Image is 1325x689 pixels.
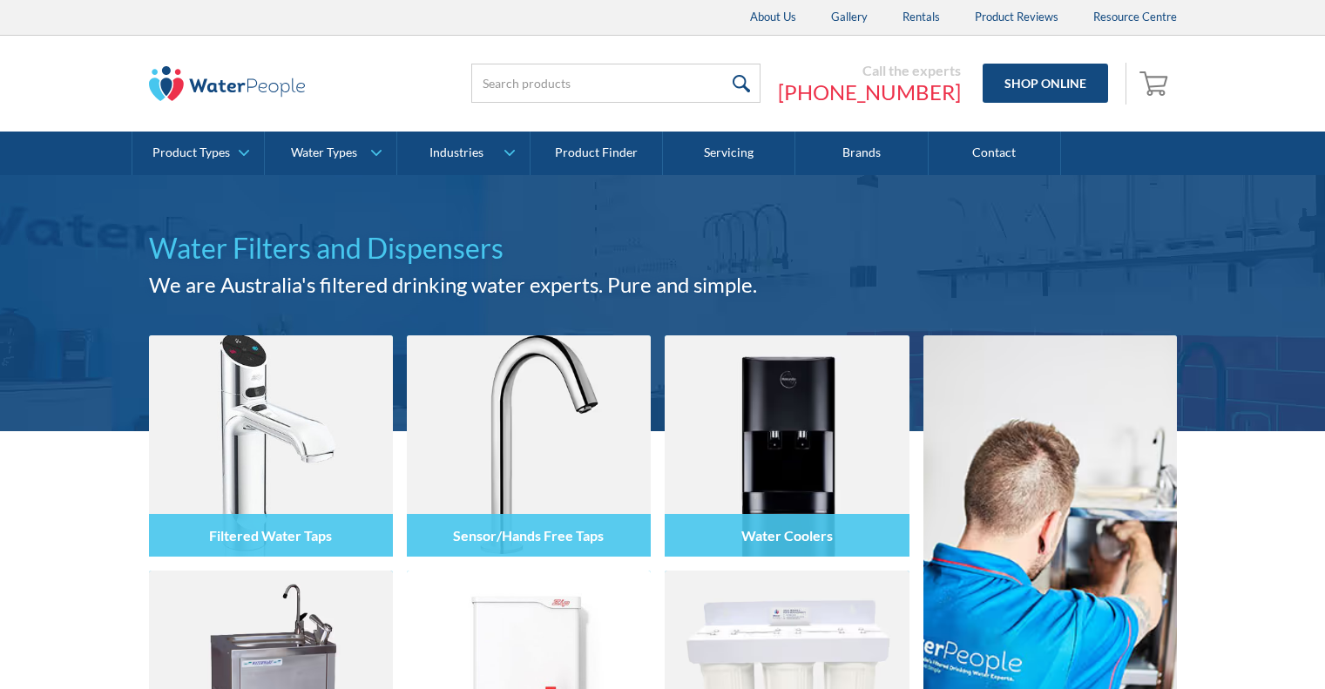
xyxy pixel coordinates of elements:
a: Product Finder [531,132,663,175]
div: Water Types [291,145,357,160]
img: Sensor/Hands Free Taps [407,335,651,557]
a: Product Types [132,132,264,175]
a: Shop Online [983,64,1108,103]
a: Brands [795,132,928,175]
a: Open empty cart [1135,63,1177,105]
div: Industries [429,145,483,160]
h4: Filtered Water Taps [209,527,332,544]
div: Call the experts [778,62,961,79]
img: Water Coolers [665,335,909,557]
div: Product Types [152,145,230,160]
input: Search products [471,64,761,103]
a: Industries [397,132,529,175]
img: Filtered Water Taps [149,335,393,557]
a: Water Types [265,132,396,175]
a: [PHONE_NUMBER] [778,79,961,105]
h4: Sensor/Hands Free Taps [453,527,604,544]
a: Servicing [663,132,795,175]
img: shopping cart [1139,69,1173,97]
h4: Water Coolers [741,527,833,544]
a: Contact [929,132,1061,175]
img: The Water People [149,66,306,101]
